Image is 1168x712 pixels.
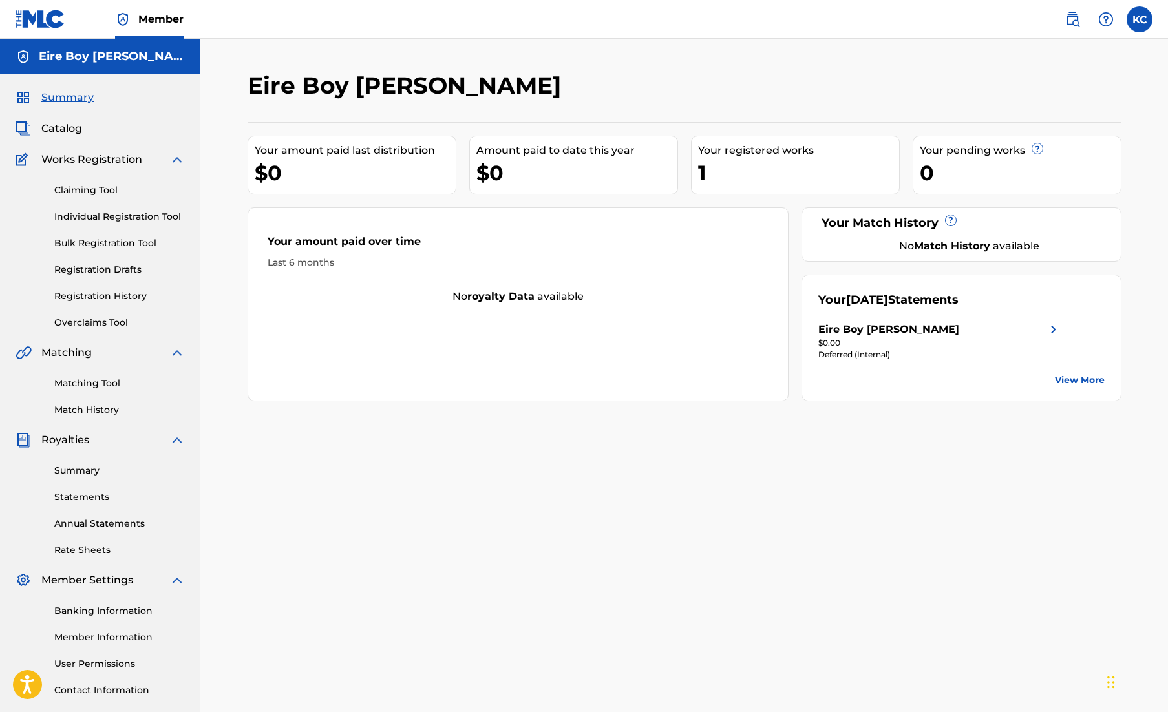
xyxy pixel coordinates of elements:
a: Registration Drafts [54,263,185,277]
div: 0 [920,158,1121,187]
a: Summary [54,464,185,477]
a: Annual Statements [54,517,185,530]
img: Royalties [16,432,31,448]
strong: royalty data [467,290,535,302]
a: Match History [54,403,185,417]
a: Matching Tool [54,377,185,390]
h2: Eire Boy [PERSON_NAME] [248,71,568,100]
span: Summary [41,90,94,105]
img: expand [169,345,185,361]
img: Accounts [16,49,31,65]
div: $0 [476,158,677,187]
a: Claiming Tool [54,183,185,197]
a: Member Information [54,631,185,644]
img: Member Settings [16,572,31,588]
a: Public Search [1059,6,1085,32]
a: Registration History [54,289,185,303]
strong: Match History [914,240,990,252]
a: Statements [54,490,185,504]
a: Contact Information [54,684,185,697]
span: Matching [41,345,92,361]
img: MLC Logo [16,10,65,28]
div: Your amount paid over time [268,234,769,256]
span: ? [1032,143,1043,154]
div: Your amount paid last distribution [255,143,456,158]
img: search [1065,12,1080,27]
div: Deferred (Internal) [818,349,1061,361]
a: View More [1055,373,1105,387]
div: $0.00 [818,337,1061,349]
span: Catalog [41,121,82,136]
img: Works Registration [16,152,32,167]
a: SummarySummary [16,90,94,105]
img: expand [169,432,185,448]
a: Eire Boy [PERSON_NAME]right chevron icon$0.00Deferred (Internal) [818,322,1061,361]
div: User Menu [1127,6,1152,32]
a: Banking Information [54,604,185,618]
iframe: Resource Center [1132,486,1168,590]
span: Member Settings [41,572,133,588]
iframe: Chat Widget [1103,650,1168,712]
div: No available [248,289,789,304]
span: [DATE] [846,293,888,307]
div: Eire Boy [PERSON_NAME] [818,322,959,337]
div: $0 [255,158,456,187]
h5: Eire Boy Malek [39,49,185,64]
span: Royalties [41,432,89,448]
img: right chevron icon [1046,322,1061,337]
div: Last 6 months [268,256,769,269]
div: 1 [698,158,899,187]
img: Matching [16,345,32,361]
div: Your Match History [818,215,1105,232]
a: CatalogCatalog [16,121,82,136]
a: Bulk Registration Tool [54,236,185,250]
img: Catalog [16,121,31,136]
a: Individual Registration Tool [54,210,185,224]
img: help [1098,12,1114,27]
span: Works Registration [41,152,142,167]
div: Drag [1107,663,1115,702]
div: No available [834,238,1105,254]
img: Top Rightsholder [115,12,131,27]
img: expand [169,572,185,588]
img: Summary [16,90,31,105]
span: ? [946,215,956,225]
a: Overclaims Tool [54,316,185,330]
a: User Permissions [54,657,185,671]
div: Help [1093,6,1119,32]
a: Rate Sheets [54,543,185,557]
div: Your Statements [818,291,959,309]
div: Amount paid to date this year [476,143,677,158]
span: Member [138,12,184,26]
div: Your registered works [698,143,899,158]
div: Your pending works [920,143,1121,158]
img: expand [169,152,185,167]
